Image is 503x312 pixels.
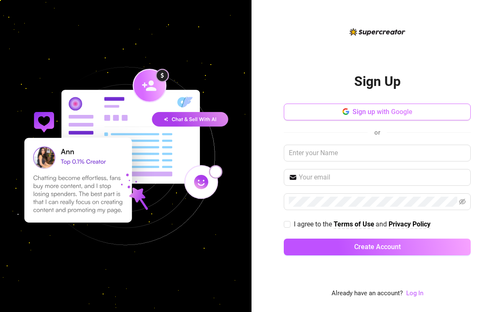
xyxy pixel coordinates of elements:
[374,129,380,136] span: or
[353,108,412,116] span: Sign up with Google
[299,172,466,182] input: Your email
[334,220,374,228] strong: Terms of Use
[389,220,430,228] strong: Privacy Policy
[284,104,471,120] button: Sign up with Google
[376,220,389,228] span: and
[294,220,334,228] span: I agree to the
[459,198,466,205] span: eye-invisible
[332,289,403,299] span: Already have an account?
[334,220,374,229] a: Terms of Use
[389,220,430,229] a: Privacy Policy
[350,28,405,36] img: logo-BBDzfeDw.svg
[354,243,401,251] span: Create Account
[284,239,471,255] button: Create Account
[354,73,401,90] h2: Sign Up
[406,289,423,297] a: Log In
[406,289,423,299] a: Log In
[284,145,471,161] input: Enter your Name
